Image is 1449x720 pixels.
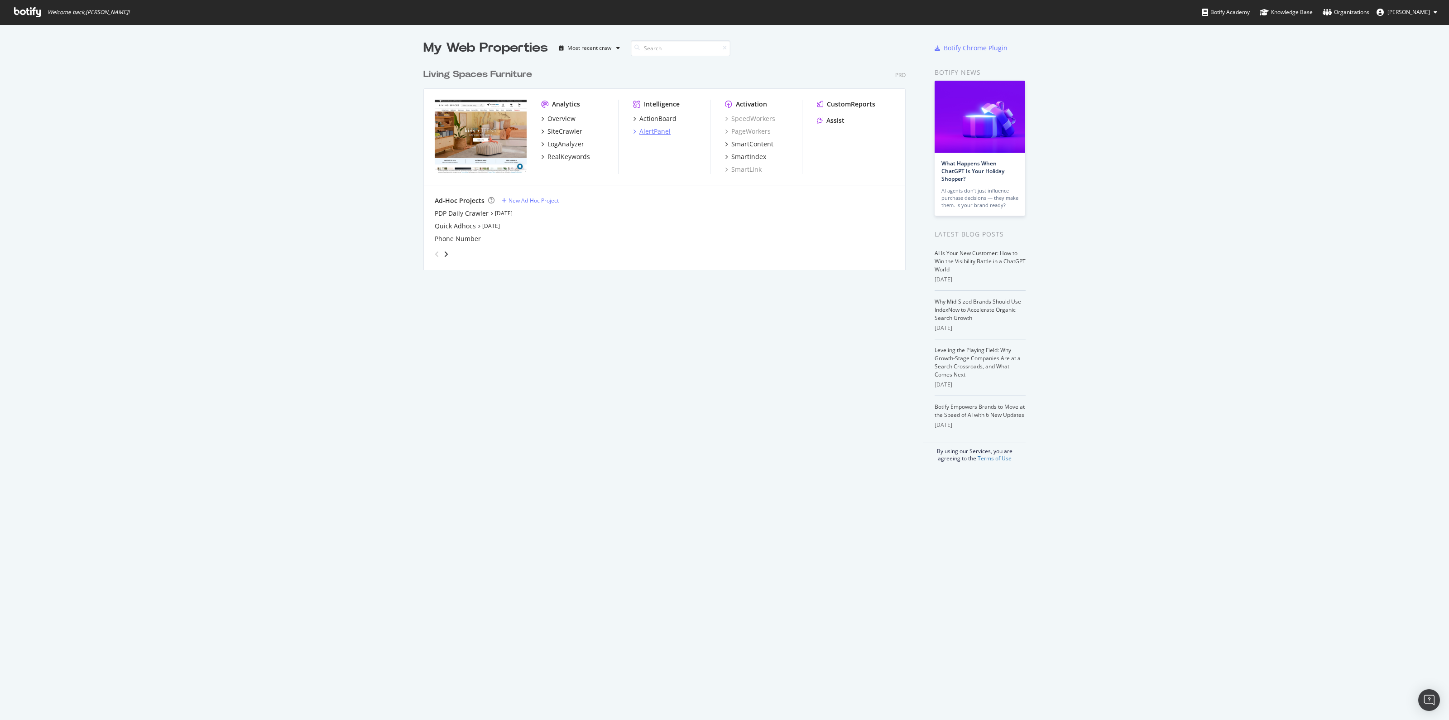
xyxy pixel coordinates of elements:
[725,127,771,136] a: PageWorkers
[935,381,1026,389] div: [DATE]
[978,454,1012,462] a: Terms of Use
[817,116,844,125] a: Assist
[1202,8,1250,17] div: Botify Academy
[482,222,500,230] a: [DATE]
[423,68,532,81] div: Living Spaces Furniture
[725,114,775,123] a: SpeedWorkers
[547,127,582,136] div: SiteCrawler
[633,127,671,136] a: AlertPanel
[731,140,773,149] div: SmartContent
[423,68,536,81] a: Living Spaces Furniture
[941,159,1004,183] a: What Happens When ChatGPT Is Your Holiday Shopper?
[547,140,584,149] div: LogAnalyzer
[935,346,1021,378] a: Leveling the Playing Field: Why Growth-Stage Companies Are at a Search Crossroads, and What Comes...
[431,247,443,261] div: angle-left
[541,114,576,123] a: Overview
[1323,8,1369,17] div: Organizations
[435,196,485,205] div: Ad-Hoc Projects
[552,100,580,109] div: Analytics
[935,403,1025,419] a: Botify Empowers Brands to Move at the Speed of AI with 6 New Updates
[731,152,766,161] div: SmartIndex
[725,140,773,149] a: SmartContent
[541,140,584,149] a: LogAnalyzer
[923,443,1026,462] div: By using our Services, you are agreeing to the
[631,40,730,56] input: Search
[502,197,559,204] a: New Ad-Hoc Project
[817,100,875,109] a: CustomReports
[935,229,1026,239] div: Latest Blog Posts
[547,152,590,161] div: RealKeywords
[435,209,489,218] a: PDP Daily Crawler
[547,114,576,123] div: Overview
[935,421,1026,429] div: [DATE]
[736,100,767,109] div: Activation
[935,275,1026,284] div: [DATE]
[435,234,481,243] a: Phone Number
[567,45,613,51] div: Most recent crawl
[555,41,624,55] button: Most recent crawl
[1387,8,1430,16] span: Svetlana Li
[935,298,1021,322] a: Why Mid-Sized Brands Should Use IndexNow to Accelerate Organic Search Growth
[935,81,1025,153] img: What Happens When ChatGPT Is Your Holiday Shopper?
[895,71,906,79] div: Pro
[935,68,1026,77] div: Botify news
[48,9,130,16] span: Welcome back, [PERSON_NAME] !
[423,39,548,57] div: My Web Properties
[541,127,582,136] a: SiteCrawler
[1418,689,1440,711] div: Open Intercom Messenger
[826,116,844,125] div: Assist
[827,100,875,109] div: CustomReports
[495,209,513,217] a: [DATE]
[443,250,449,259] div: angle-right
[435,100,527,173] img: livingspaces.com
[644,100,680,109] div: Intelligence
[944,43,1008,53] div: Botify Chrome Plugin
[725,165,762,174] a: SmartLink
[639,114,677,123] div: ActionBoard
[1369,5,1444,19] button: [PERSON_NAME]
[935,43,1008,53] a: Botify Chrome Plugin
[935,249,1026,273] a: AI Is Your New Customer: How to Win the Visibility Battle in a ChatGPT World
[541,152,590,161] a: RealKeywords
[509,197,559,204] div: New Ad-Hoc Project
[633,114,677,123] a: ActionBoard
[435,222,476,231] a: Quick Adhocs
[941,187,1018,209] div: AI agents don’t just influence purchase decisions — they make them. Is your brand ready?
[725,152,766,161] a: SmartIndex
[1260,8,1313,17] div: Knowledge Base
[935,324,1026,332] div: [DATE]
[423,57,913,270] div: grid
[639,127,671,136] div: AlertPanel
